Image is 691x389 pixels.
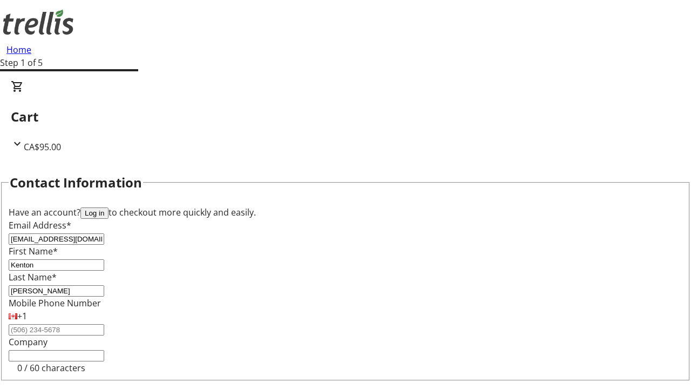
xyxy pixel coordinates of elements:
span: CA$95.00 [24,141,61,153]
h2: Contact Information [10,173,142,192]
button: Log in [80,207,109,219]
div: CartCA$95.00 [11,80,680,153]
label: Company [9,336,48,348]
input: (506) 234-5678 [9,324,104,336]
label: Mobile Phone Number [9,297,101,309]
label: Last Name* [9,271,57,283]
h2: Cart [11,107,680,126]
tr-character-limit: 0 / 60 characters [17,362,85,374]
div: Have an account? to checkout more quickly and easily. [9,206,682,219]
label: First Name* [9,245,58,257]
label: Email Address* [9,219,71,231]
